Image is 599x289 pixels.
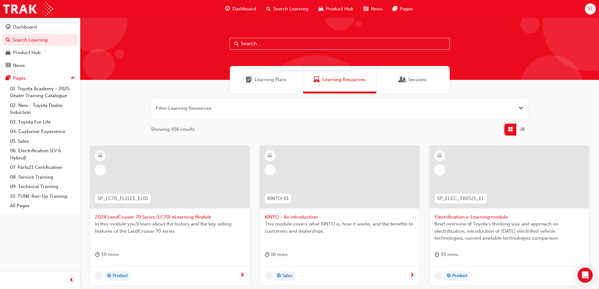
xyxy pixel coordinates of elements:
a: guage-iconDashboard [220,3,261,15]
div: 30 mins [95,251,119,258]
span: news-icon [363,5,368,13]
a: car-iconProduct Hub [313,3,358,15]
span: car-icon [319,5,323,13]
a: SP_ELEC_TK0321_ELElectrification e-Learning moduleBrief overview of Toyota’s thinking way and app... [430,146,589,286]
span: Learning Resources [313,76,320,83]
a: SP_LC70_FL1123_EL012024 LandCruiser 70 Series (LC70) eLearning ModuleIn this module you'll learn ... [90,146,250,286]
span: News [371,5,383,13]
a: 09. Technical Training [8,182,78,192]
span: up-icon [71,74,75,82]
span: Showing 456 results [151,126,195,133]
span: pages-icon [393,5,397,13]
a: 02. New - Toyota Dealer Induction [8,101,78,117]
span: Product [113,272,128,280]
span: Product [452,272,468,280]
span: next-icon [410,273,414,278]
span: search-icon [266,5,271,13]
input: Search... [230,38,450,50]
span: learningResourceType_ELEARNING-icon [98,152,103,160]
span: Dashboard [232,5,256,13]
button: Open the filter [519,105,523,112]
span: target-icon [446,272,451,280]
a: Product Hub [3,47,78,58]
span: Pages [400,5,413,13]
a: pages-iconPages [388,3,418,15]
span: next-icon [240,273,245,278]
div: Dashboard [13,24,37,31]
span: duration-icon [95,251,100,258]
span: Electrification e-Learning module [435,214,584,221]
span: prev-icon [69,276,74,284]
a: news-iconNews [358,3,388,15]
span: Learning Resources [322,76,365,83]
span: EI [588,5,592,13]
span: search-icon [6,37,10,43]
span: Search Learning [273,5,308,13]
div: 16 mins [265,251,288,258]
a: KINTO-01KINTO - An introductionThis module covers what KINTO is, how it works, and the benefits t... [260,146,419,286]
span: KINTO - An introduction [265,214,414,221]
a: All Pages [8,201,78,211]
span: Learning Plans [255,76,287,83]
button: Pages [3,72,78,84]
div: 30 mins [435,251,458,258]
span: duration-icon [265,251,269,258]
span: pages-icon [6,75,10,81]
span: guage-icon [6,25,10,30]
span: learningResourceType_ELEARNING-icon [268,152,272,160]
div: News [13,62,25,69]
span: undefined-icon [95,271,103,280]
span: undefined-icon [265,271,273,280]
span: undefined-icon [435,271,443,280]
button: EI [585,3,596,14]
a: 10. TUNE Rev-Up Training [8,192,78,201]
div: Pages [13,75,26,82]
div: Open Intercom Messenger [578,268,593,283]
a: 04. Customer Experience [8,127,78,136]
span: 2024 LandCruiser 70 Series (LC70) eLearning Module [95,214,245,221]
a: Dashboard [3,21,78,33]
a: Learning PlansLearning Plans [230,66,303,93]
a: 03. Toyota For Life [8,117,78,127]
span: Sales [282,272,292,280]
a: search-iconSearch Learning [261,3,313,15]
span: This module covers what KINTO is, how it works, and the benefits to customers and dealerships. [265,220,414,235]
span: Product Hub [326,5,353,13]
span: duration-icon [435,251,439,258]
span: List [520,126,525,133]
button: DashboardSearch LearningProduct HubNews [3,20,78,72]
span: target-icon [277,272,281,280]
span: Learning Plans [246,76,252,83]
a: 01. Toyota Academy - 2025 Dealer Training Catalogue [8,84,78,101]
div: Product Hub [13,49,41,56]
a: SessionsSessions [376,66,450,93]
span: SP_ELEC_TK0321_EL [437,195,484,202]
span: learningResourceType_ELEARNING-icon [437,152,442,160]
a: 07. Parts21 Certification [8,163,78,172]
span: Search [234,40,239,47]
span: Grid [508,126,513,133]
a: 05. Sales [8,136,78,146]
span: car-icon [6,50,10,56]
span: SP_LC70_FL1123_EL01 [97,195,148,202]
a: Search Learning [3,34,78,46]
span: Sessions [399,76,406,83]
span: guage-icon [225,5,230,13]
a: Learning ResourcesLearning Resources [303,66,376,93]
a: 06. Electrification (EV & Hybrid) [8,146,78,163]
span: KINTO-01 [267,195,289,202]
img: Trak [3,2,53,16]
span: news-icon [6,63,10,69]
a: 08. Service Training [8,172,78,182]
span: Brief overview of Toyota’s thinking way and approach on electrification, introduction of [DATE] e... [435,220,584,242]
a: News [3,60,78,71]
span: Sessions [408,76,427,83]
span: target-icon [107,272,111,280]
span: In this module you'll learn about the history and the key selling features of the LandCruiser 70 ... [95,220,245,235]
